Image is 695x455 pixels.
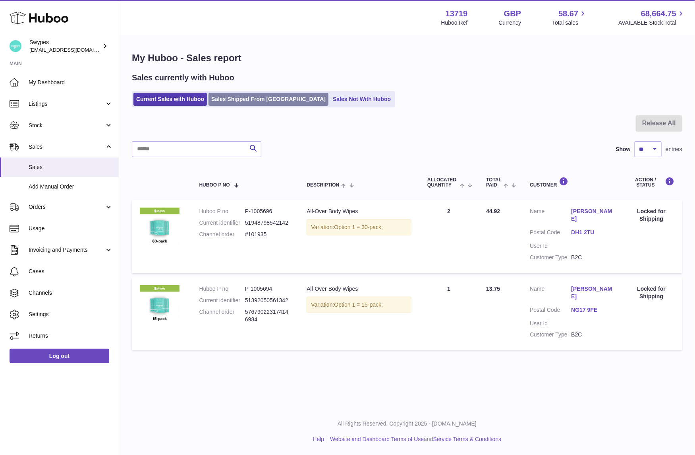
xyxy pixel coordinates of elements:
[419,277,478,350] td: 1
[441,19,468,27] div: Huboo Ref
[530,320,571,327] dt: User Id
[334,301,383,308] span: Option 1 = 15-pack;
[245,231,291,238] dd: #101935
[133,93,207,106] a: Current Sales with Huboo
[307,297,411,313] div: Variation:
[618,19,685,27] span: AVAILABLE Stock Total
[199,285,245,293] dt: Huboo P no
[132,52,682,64] h1: My Huboo - Sales report
[486,208,500,214] span: 44.92
[199,231,245,238] dt: Channel order
[433,436,502,442] a: Service Terms & Conditions
[530,306,571,316] dt: Postal Code
[29,47,117,53] span: [EMAIL_ADDRESS][DOMAIN_NAME]
[199,308,245,323] dt: Channel order
[446,8,468,19] strong: 13719
[641,8,676,19] span: 68,664.75
[29,203,104,211] span: Orders
[29,39,101,54] div: Swypes
[29,143,104,151] span: Sales
[530,254,571,261] dt: Customer Type
[307,208,411,215] div: All-Over Body Wipes
[208,93,328,106] a: Sales Shipped From [GEOGRAPHIC_DATA]
[245,285,291,293] dd: P-1005694
[618,8,685,27] a: 68,664.75 AVAILABLE Stock Total
[245,297,291,304] dd: 51392050561342
[629,285,674,300] div: Locked for Shipping
[666,146,682,153] span: entries
[330,436,424,442] a: Website and Dashboard Terms of Use
[571,331,613,338] dd: B2C
[419,200,478,273] td: 2
[29,268,113,275] span: Cases
[307,183,339,188] span: Description
[29,183,113,191] span: Add Manual Order
[334,224,383,230] span: Option 1 = 30-pack;
[132,72,234,83] h2: Sales currently with Huboo
[616,146,631,153] label: Show
[199,219,245,227] dt: Current identifier
[29,79,113,86] span: My Dashboard
[10,349,109,363] a: Log out
[327,436,501,443] li: and
[629,177,674,188] div: Action / Status
[530,242,571,250] dt: User Id
[571,208,613,223] a: [PERSON_NAME]
[427,177,458,188] span: ALLOCATED Quantity
[245,308,291,323] dd: 576790223174146984
[245,208,291,215] dd: P-1005696
[486,286,500,292] span: 13.75
[199,183,230,188] span: Huboo P no
[29,311,113,318] span: Settings
[245,219,291,227] dd: 51948798542142
[29,163,113,171] span: Sales
[29,100,104,108] span: Listings
[552,8,587,27] a: 58.67 Total sales
[530,208,571,225] dt: Name
[29,225,113,232] span: Usage
[140,208,180,247] img: 137191726829084.png
[571,306,613,314] a: NG17 9FE
[571,229,613,236] a: DH1 2TU
[629,208,674,223] div: Locked for Shipping
[571,285,613,300] a: [PERSON_NAME]
[530,177,612,188] div: Customer
[10,40,21,52] img: hello@swypes.co.uk
[307,219,411,235] div: Variation:
[558,8,578,19] span: 58.67
[307,285,411,293] div: All-Over Body Wipes
[530,229,571,238] dt: Postal Code
[504,8,521,19] strong: GBP
[140,285,180,325] img: 137191726829119.png
[125,420,689,428] p: All Rights Reserved. Copyright 2025 - [DOMAIN_NAME]
[486,177,502,188] span: Total paid
[29,332,113,340] span: Returns
[199,297,245,304] dt: Current identifier
[552,19,587,27] span: Total sales
[29,122,104,129] span: Stock
[330,93,394,106] a: Sales Not With Huboo
[571,254,613,261] dd: B2C
[29,246,104,254] span: Invoicing and Payments
[199,208,245,215] dt: Huboo P no
[530,331,571,338] dt: Customer Type
[313,436,324,442] a: Help
[530,285,571,302] dt: Name
[29,289,113,297] span: Channels
[499,19,521,27] div: Currency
